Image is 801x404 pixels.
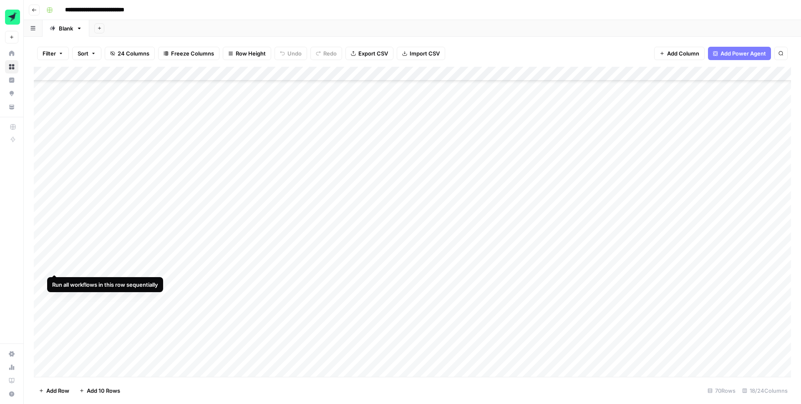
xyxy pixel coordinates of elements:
[171,49,214,58] span: Freeze Columns
[5,100,18,114] a: Your Data
[52,280,158,289] div: Run all workflows in this row sequentially
[78,49,88,58] span: Sort
[236,49,266,58] span: Row Height
[5,10,20,25] img: Tinybird Logo
[223,47,271,60] button: Row Height
[5,87,18,100] a: Opportunities
[654,47,705,60] button: Add Column
[5,374,18,387] a: Learning Hub
[358,49,388,58] span: Export CSV
[34,384,74,397] button: Add Row
[310,47,342,60] button: Redo
[410,49,440,58] span: Import CSV
[720,49,766,58] span: Add Power Agent
[105,47,155,60] button: 24 Columns
[704,384,739,397] div: 70 Rows
[5,47,18,60] a: Home
[739,384,791,397] div: 18/24 Columns
[118,49,149,58] span: 24 Columns
[46,386,69,395] span: Add Row
[287,49,302,58] span: Undo
[37,47,69,60] button: Filter
[5,361,18,374] a: Usage
[72,47,101,60] button: Sort
[158,47,219,60] button: Freeze Columns
[5,387,18,401] button: Help + Support
[275,47,307,60] button: Undo
[5,73,18,87] a: Insights
[5,60,18,73] a: Browse
[43,49,56,58] span: Filter
[397,47,445,60] button: Import CSV
[43,20,89,37] a: Blank
[5,7,18,28] button: Workspace: Tinybird
[87,386,120,395] span: Add 10 Rows
[5,347,18,361] a: Settings
[345,47,393,60] button: Export CSV
[59,24,73,33] div: Blank
[708,47,771,60] button: Add Power Agent
[74,384,125,397] button: Add 10 Rows
[323,49,337,58] span: Redo
[667,49,699,58] span: Add Column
